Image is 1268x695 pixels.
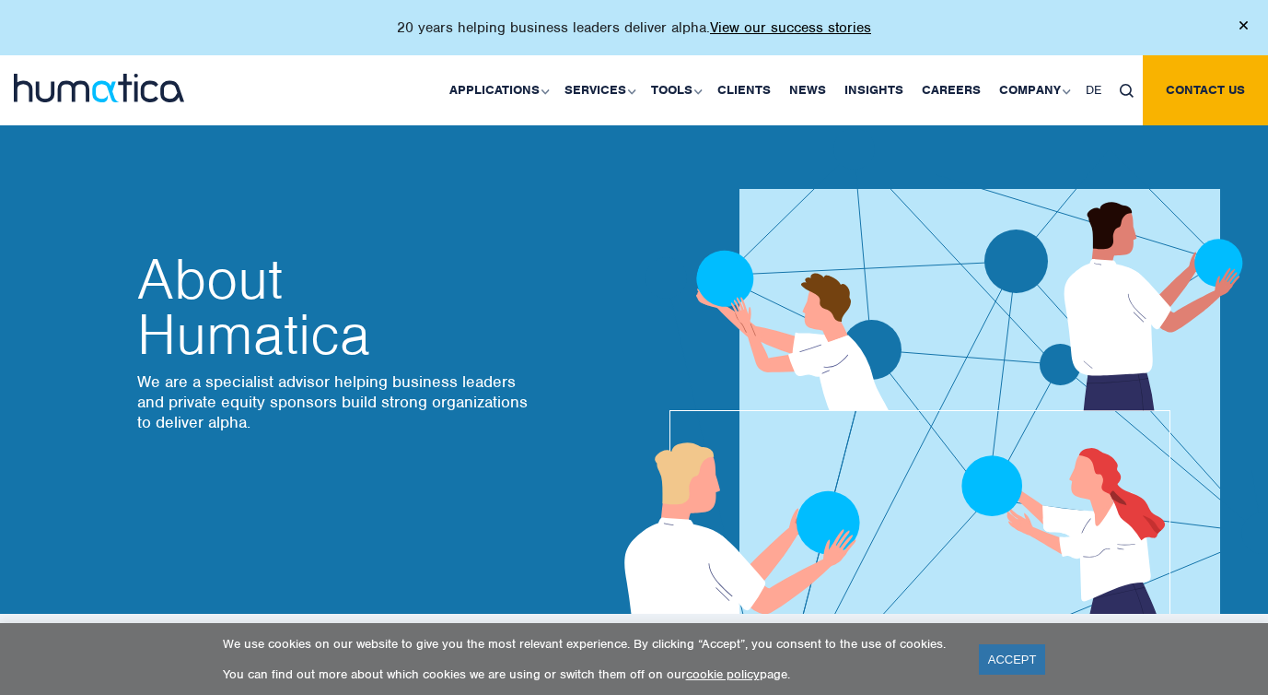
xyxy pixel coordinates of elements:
[137,252,533,307] span: About
[642,55,708,125] a: Tools
[710,18,871,37] a: View our success stories
[137,252,533,362] h2: Humatica
[397,18,871,37] p: 20 years helping business leaders deliver alpha.
[708,55,780,125] a: Clients
[223,636,956,652] p: We use cookies on our website to give you the most relevant experience. By clicking “Accept”, you...
[913,55,990,125] a: Careers
[555,55,642,125] a: Services
[1143,55,1268,125] a: Contact us
[686,666,760,682] a: cookie policy
[1076,55,1111,125] a: DE
[14,74,184,102] img: logo
[780,55,835,125] a: News
[990,55,1076,125] a: Company
[1120,84,1134,98] img: search_icon
[979,644,1046,675] a: ACCEPT
[137,371,533,432] p: We are a specialist advisor helping business leaders and private equity sponsors build strong org...
[440,55,555,125] a: Applications
[223,666,956,682] p: You can find out more about which cookies we are using or switch them off on our page.
[1086,82,1101,98] span: DE
[835,55,913,125] a: Insights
